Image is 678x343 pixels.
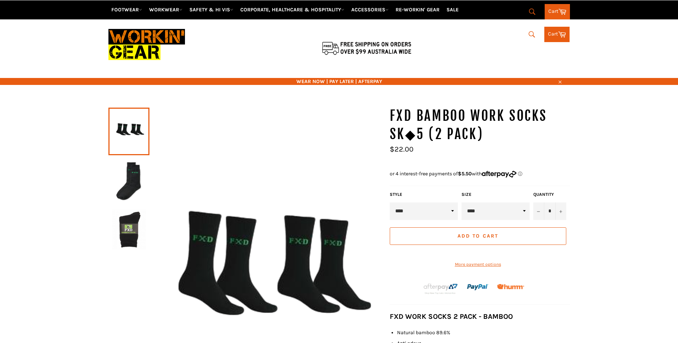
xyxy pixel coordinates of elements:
a: ACCESSORIES [348,3,392,16]
label: Style [390,191,458,198]
a: WORKWEAR [146,3,185,16]
strong: FXD WORK SOCKS 2 PACK - BAMBOO [390,312,513,321]
h1: FXD BAMBOO WORK SOCKS SK◆5 (2 Pack) [390,107,570,143]
label: Quantity [533,191,566,198]
a: More payment options [390,261,566,268]
label: Size [462,191,530,198]
a: FOOTWEAR [108,3,145,16]
span: WEAR NOW | PAY LATER | AFTERPAY [108,78,570,85]
img: FXD BAMBOO WORK SOCKS SK◆5 (2 Pack) - Workin' Gear [112,209,146,250]
img: Afterpay-Logo-on-dark-bg_large.png [423,283,459,295]
img: paypal.png [467,276,489,298]
a: CORPORATE, HEALTHCARE & HOSPITALITY [237,3,347,16]
span: Add to Cart [457,233,498,239]
li: Natural bamboo 89.6% [397,329,570,336]
img: Flat $9.95 shipping Australia wide [321,40,412,56]
a: Cart [544,27,570,42]
a: RE-WORKIN' GEAR [393,3,442,16]
img: FXD BAMBOO WORK SOCKS SK◆5 (2 Pack) - Workin' Gear [112,160,146,201]
button: Increase item quantity by one [555,202,566,220]
img: Workin Gear leaders in Workwear, Safety Boots, PPE, Uniforms. Australia's No.1 in Workwear [108,24,185,65]
a: Cart [545,4,570,19]
img: Humm_core_logo_RGB-01_300x60px_small_195d8312-4386-4de7-b182-0ef9b6303a37.png [497,284,524,290]
button: Add to Cart [390,227,566,245]
a: SAFETY & HI VIS [186,3,236,16]
span: $22.00 [390,145,414,153]
button: Reduce item quantity by one [533,202,544,220]
a: SALE [444,3,462,16]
